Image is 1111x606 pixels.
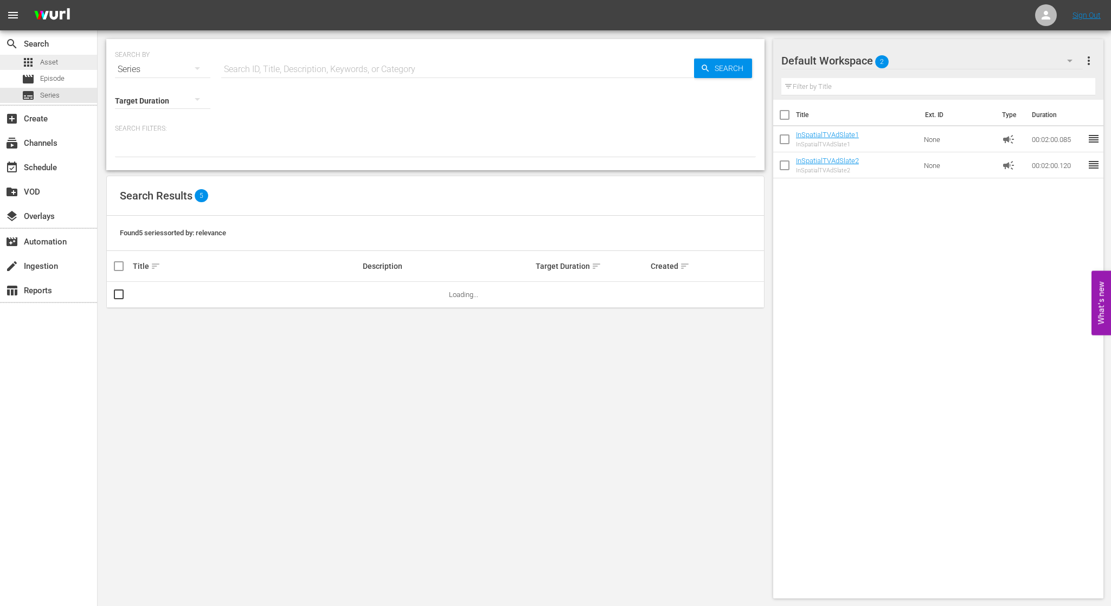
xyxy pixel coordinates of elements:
[195,189,208,202] span: 5
[22,89,35,102] span: Series
[449,291,478,299] span: Loading...
[1082,48,1095,74] button: more_vert
[115,54,210,85] div: Series
[1082,54,1095,67] span: more_vert
[1025,100,1090,130] th: Duration
[796,131,859,139] a: InSpatialTVAdSlate1
[1002,133,1015,146] span: Ad
[5,137,18,150] span: Channels
[151,261,160,271] span: sort
[363,262,532,270] div: Description
[920,126,998,152] td: None
[40,57,58,68] span: Asset
[5,37,18,50] span: Search
[115,124,756,133] p: Search Filters:
[22,56,35,69] span: Asset
[5,112,18,125] span: Create
[120,189,192,202] span: Search Results
[22,73,35,86] span: Episode
[680,261,690,271] span: sort
[919,100,996,130] th: Ext. ID
[651,260,705,273] div: Created
[536,260,647,273] div: Target Duration
[5,161,18,174] span: Schedule
[1002,159,1015,172] span: Ad
[1087,132,1100,145] span: reorder
[796,100,919,130] th: Title
[40,73,65,84] span: Episode
[1091,271,1111,336] button: Open Feedback Widget
[5,260,18,273] span: Ingestion
[5,235,18,248] span: Automation
[133,260,359,273] div: Title
[1027,152,1087,178] td: 00:02:00.120
[996,100,1025,130] th: Type
[26,3,78,28] img: ans4CAIJ8jUAAAAAAAAAAAAAAAAAAAAAAAAgQb4GAAAAAAAAAAAAAAAAAAAAAAAAJMjXAAAAAAAAAAAAAAAAAAAAAAAAgAT5G...
[1087,158,1100,171] span: reorder
[694,59,752,78] button: Search
[592,261,601,271] span: sort
[120,229,226,237] span: Found 5 series sorted by: relevance
[40,90,60,101] span: Series
[796,141,859,148] div: InSpatialTVAdSlate1
[1027,126,1087,152] td: 00:02:00.085
[5,185,18,198] span: VOD
[710,59,752,78] span: Search
[7,9,20,22] span: menu
[875,50,889,73] span: 2
[5,210,18,223] span: Overlays
[796,167,859,174] div: InSpatialTVAdSlate2
[796,157,859,165] a: InSpatialTVAdSlate2
[781,46,1083,76] div: Default Workspace
[1073,11,1101,20] a: Sign Out
[5,284,18,297] span: Reports
[920,152,998,178] td: None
